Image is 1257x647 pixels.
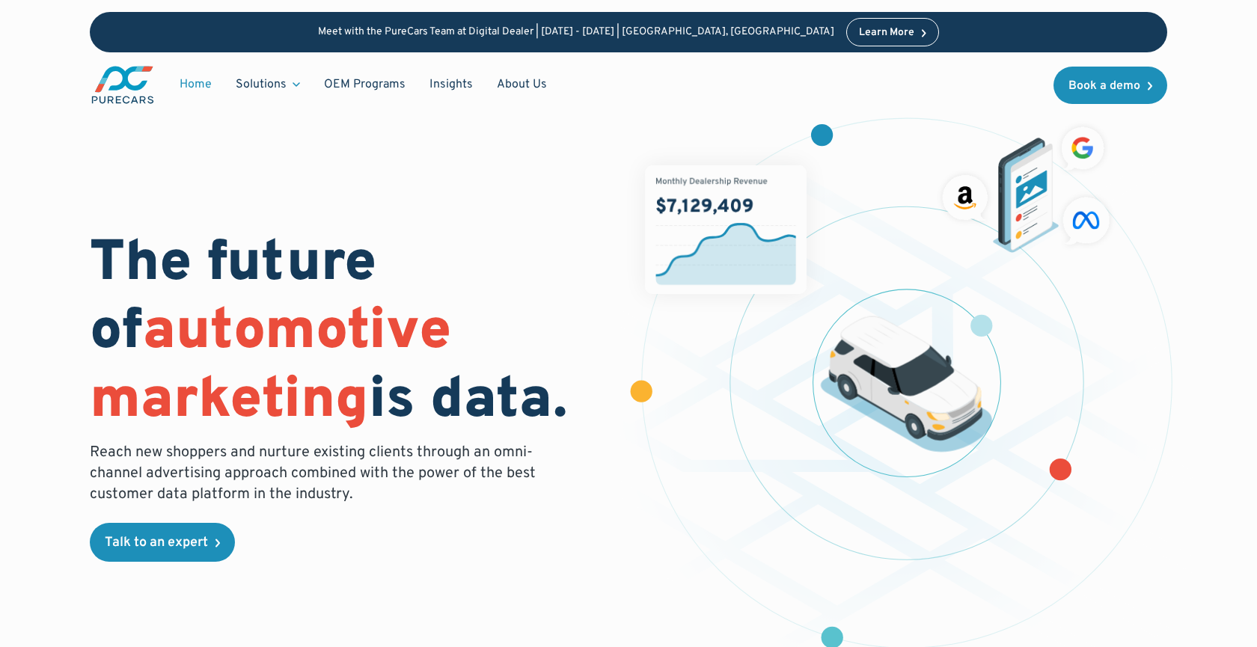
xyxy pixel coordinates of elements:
[168,70,224,99] a: Home
[90,523,235,562] a: Talk to an expert
[936,120,1116,253] img: ads on social media and advertising partners
[485,70,559,99] a: About Us
[224,70,312,99] div: Solutions
[645,165,807,295] img: chart showing monthly dealership revenue of $7m
[90,442,545,505] p: Reach new shoppers and nurture existing clients through an omni-channel advertising approach comb...
[90,297,451,437] span: automotive marketing
[90,64,156,105] a: main
[859,28,914,38] div: Learn More
[90,231,611,436] h1: The future of is data.
[90,64,156,105] img: purecars logo
[846,18,939,46] a: Learn More
[418,70,485,99] a: Insights
[1068,80,1140,92] div: Book a demo
[821,316,993,453] img: illustration of a vehicle
[312,70,418,99] a: OEM Programs
[236,76,287,93] div: Solutions
[1053,67,1167,104] a: Book a demo
[105,536,208,550] div: Talk to an expert
[318,26,834,39] p: Meet with the PureCars Team at Digital Dealer | [DATE] - [DATE] | [GEOGRAPHIC_DATA], [GEOGRAPHIC_...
